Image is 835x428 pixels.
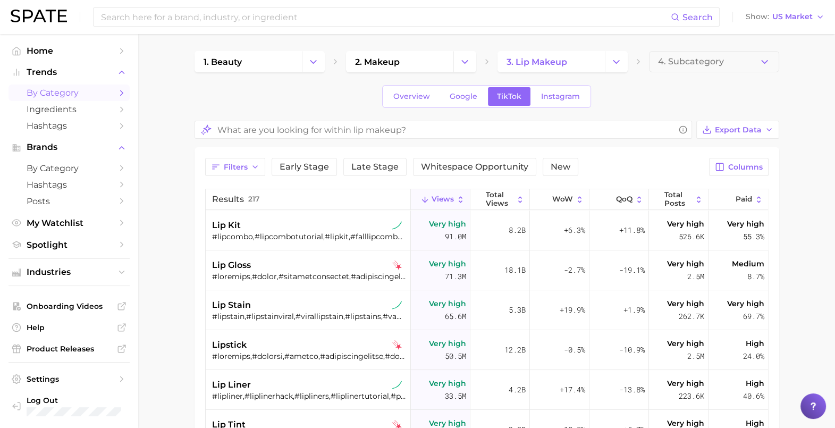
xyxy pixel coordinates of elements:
button: Change Category [453,51,476,72]
span: 262.7k [679,310,704,323]
span: 223.6k [679,390,704,402]
span: Settings [27,374,112,384]
span: Home [27,46,112,56]
button: ShowUS Market [743,10,827,24]
button: lipsticktiktok falling star#loremips,#dolorsi,#ametco,#adipiscingelitse,#doeiusmod,#temporin,#77u... [206,330,768,370]
a: Instagram [532,87,589,106]
span: 2.5m [687,350,704,363]
span: Ingredients [27,104,112,114]
span: Views [432,195,454,204]
span: -0.5% [564,343,585,356]
button: Total Posts [649,189,709,210]
span: 40.6% [743,390,764,402]
button: lip linertiktok sustained riser#lipliner,#liplinerhack,#lipliners,#liplinertutorial,#peelofflipli... [206,370,768,410]
img: tiktok falling star [392,340,402,350]
div: #lipstain,#lipstainviral,#virallipstain,#lipstains,#vampirelipstain,#lipstayn,#lipstainreview,#li... [212,312,407,321]
span: Results [212,195,244,204]
span: Filters [224,163,248,172]
a: Settings [9,371,130,387]
span: Very high [667,377,704,390]
span: lip stain [212,299,251,312]
img: SPATE [11,10,67,22]
span: +1.9% [623,304,645,316]
span: TikTok [497,92,521,101]
span: -10.9% [619,343,645,356]
a: 1. beauty [195,51,302,72]
button: QoQ [589,189,649,210]
span: Brands [27,142,112,152]
a: Hashtags [9,118,130,134]
span: High [746,377,764,390]
a: TikTok [488,87,530,106]
span: +19.9% [560,304,585,316]
a: Product Releases [9,341,130,357]
span: Instagram [541,92,580,101]
input: What are you looking for within lip makeup? [217,120,674,140]
span: Show [746,14,769,20]
button: lip staintiktok sustained riser#lipstain,#lipstainviral,#virallipstain,#lipstains,#vampirelipstai... [206,290,768,330]
span: 8.2b [509,224,526,237]
span: Spotlight [27,240,112,250]
span: lip gloss [212,259,251,272]
span: Late Stage [351,163,399,171]
span: 217 [248,195,259,204]
a: by Category [9,85,130,101]
a: Onboarding Videos [9,298,130,314]
span: 50.5m [445,350,466,363]
a: Spotlight [9,237,130,253]
span: Very high [429,377,466,390]
a: My Watchlist [9,215,130,231]
span: Hashtags [27,180,112,190]
span: Early Stage [280,163,329,171]
img: tiktok sustained riser [392,300,402,310]
a: Posts [9,193,130,209]
div: #loremips,#dolorsi,#ametco,#adipiscingelitse,#doeiusmod,#temporin,#77utlaboree,#doloremag,#aliqua... [212,351,407,361]
a: 2. makeup [346,51,453,72]
span: 1. beauty [204,57,242,67]
span: Whitespace Opportunity [421,163,528,171]
a: Ingredients [9,101,130,118]
span: Total Posts [664,191,692,207]
span: Search [682,12,713,22]
img: tiktok sustained riser [392,380,402,390]
button: Industries [9,264,130,280]
span: Export Data [715,125,762,135]
span: lipstick [212,339,247,351]
span: QoQ [616,195,632,204]
span: -13.8% [619,383,645,396]
span: by Category [27,163,112,173]
span: Medium [732,257,764,270]
span: 8.7% [747,270,764,283]
span: Industries [27,267,112,277]
span: Very high [727,217,764,230]
span: by Category [27,88,112,98]
span: 4. Subcategory [658,57,724,66]
span: Help [27,323,112,332]
span: 12.2b [504,343,526,356]
div: #lipliner,#liplinerhack,#lipliners,#liplinertutorial,#peelofflipliner,#lippencil,#lipglowybalm,#v... [212,391,407,401]
span: 69.7% [743,310,764,323]
input: Search here for a brand, industry, or ingredient [100,8,671,26]
button: 4. Subcategory [649,51,779,72]
button: Export Data [696,121,779,139]
span: Hashtags [27,121,112,131]
a: 3. lip makeup [497,51,605,72]
button: Columns [709,158,768,176]
button: Trends [9,64,130,80]
button: Total Views [470,189,530,210]
span: Very high [429,217,466,230]
button: Results217 [206,189,411,210]
button: WoW [530,189,589,210]
a: by Category [9,160,130,177]
button: lip kittiktok sustained riser#lipcombo,#lipcombotutorial,#lipkit,#falllipcombo,#glamlitelipkit,#d... [206,211,768,250]
span: 33.5m [445,390,466,402]
span: 71.3m [445,270,466,283]
span: Very high [429,337,466,350]
button: Paid [709,189,768,210]
div: #loremips,#dolor,#sitametconsectet,#adipiscingelit,#seddoeiusmodtem,#incididuntutl,#etdolo,#magna... [212,272,407,281]
span: lip liner [212,379,251,391]
span: 55.3% [743,230,764,243]
span: 2.5m [687,270,704,283]
span: Very high [667,257,704,270]
span: +11.8% [619,224,645,237]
